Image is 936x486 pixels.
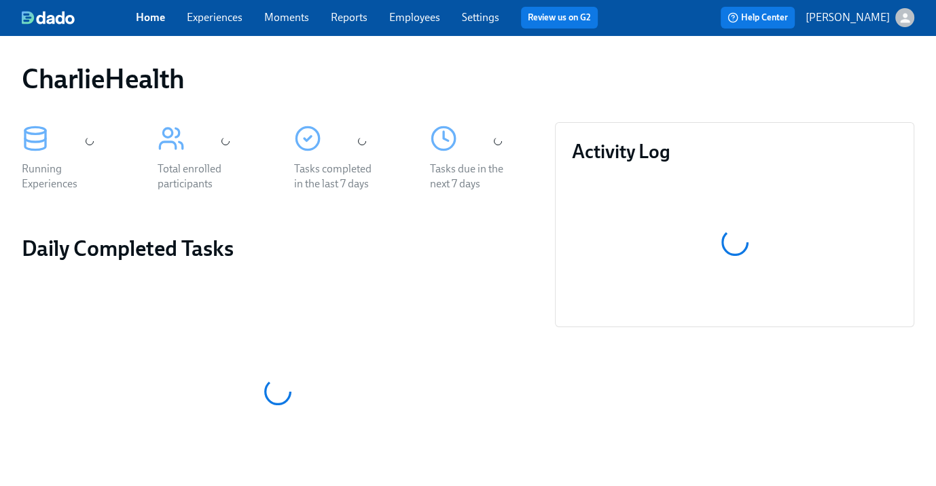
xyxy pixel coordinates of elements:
[264,11,309,24] a: Moments
[389,11,440,24] a: Employees
[806,8,914,27] button: [PERSON_NAME]
[462,11,499,24] a: Settings
[528,11,591,24] a: Review us on G2
[521,7,598,29] button: Review us on G2
[187,11,242,24] a: Experiences
[22,11,136,24] a: dado
[22,62,185,95] h1: CharlieHealth
[721,7,795,29] button: Help Center
[136,11,165,24] a: Home
[22,235,533,262] h2: Daily Completed Tasks
[806,10,890,25] p: [PERSON_NAME]
[430,162,517,191] div: Tasks due in the next 7 days
[294,162,381,191] div: Tasks completed in the last 7 days
[22,11,75,24] img: dado
[572,139,897,164] h3: Activity Log
[331,11,367,24] a: Reports
[158,162,245,191] div: Total enrolled participants
[22,162,109,191] div: Running Experiences
[727,11,788,24] span: Help Center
